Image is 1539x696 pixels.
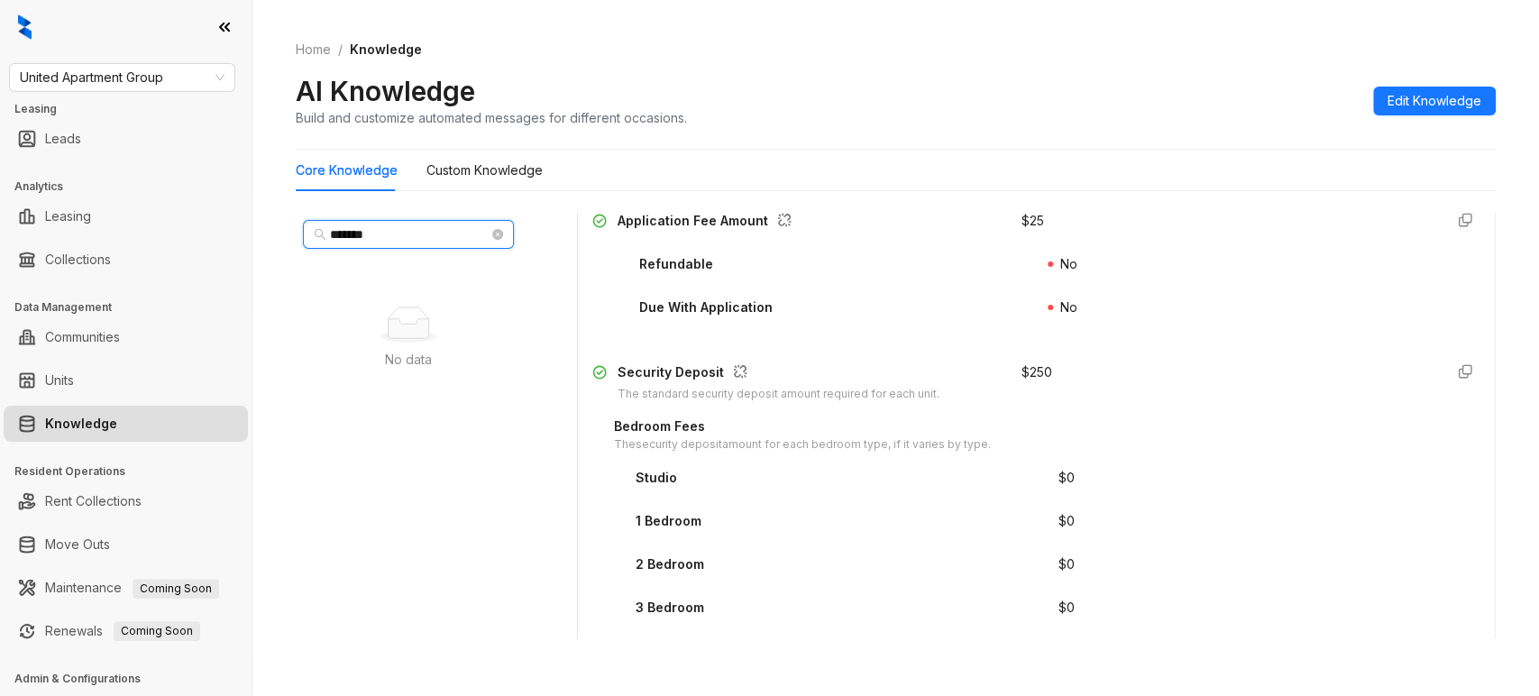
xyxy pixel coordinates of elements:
li: / [338,40,343,60]
span: Knowledge [350,41,422,57]
li: Renewals [4,613,248,649]
span: Coming Soon [114,621,200,641]
div: 1 Bedroom [636,511,701,531]
div: Security Deposit [618,362,939,386]
li: Communities [4,319,248,355]
div: $ 0 [1058,598,1075,618]
span: Coming Soon [133,579,219,599]
li: Knowledge [4,406,248,442]
h3: Admin & Configurations [14,671,252,687]
li: Units [4,362,248,398]
h3: Data Management [14,299,252,316]
span: close-circle [492,229,503,240]
a: Collections [45,242,111,278]
span: No [1060,256,1077,271]
div: Refundable [639,254,713,274]
div: $ 0 [1058,554,1075,574]
h3: Analytics [14,179,252,195]
button: Edit Knowledge [1373,87,1496,115]
span: Edit Knowledge [1388,91,1481,111]
h3: Leasing [14,101,252,117]
li: Maintenance [4,570,248,606]
h2: AI Knowledge [296,74,475,108]
img: logo [18,14,32,40]
li: Leads [4,121,248,157]
a: Home [292,40,334,60]
a: Communities [45,319,120,355]
a: Leasing [45,198,91,234]
a: Move Outs [45,527,110,563]
span: search [314,228,326,241]
span: No [1060,299,1077,315]
div: The standard security deposit amount required for each unit. [618,386,939,403]
div: Core Knowledge [296,160,398,180]
div: Application Fee Amount [618,211,799,234]
div: No data [317,350,499,370]
a: Leads [45,121,81,157]
div: Custom Knowledge [426,160,543,180]
a: Units [45,362,74,398]
div: The security deposit amount for each bedroom type, if it varies by type. [614,436,991,453]
div: 3 Bedroom [636,598,704,618]
a: Knowledge [45,406,117,442]
div: Studio [636,468,677,488]
div: Build and customize automated messages for different occasions. [296,108,687,127]
div: Due With Application [639,298,773,317]
a: Rent Collections [45,483,142,519]
li: Collections [4,242,248,278]
a: RenewalsComing Soon [45,613,200,649]
span: United Apartment Group [20,64,224,91]
li: Rent Collections [4,483,248,519]
div: Bedroom Fees [614,417,991,436]
li: Move Outs [4,527,248,563]
li: Leasing [4,198,248,234]
div: $ 250 [1021,362,1052,382]
div: 2 Bedroom [636,554,704,574]
div: $ 0 [1058,511,1075,531]
div: $ 0 [1058,468,1075,488]
div: $ 25 [1021,211,1044,231]
h3: Resident Operations [14,463,252,480]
